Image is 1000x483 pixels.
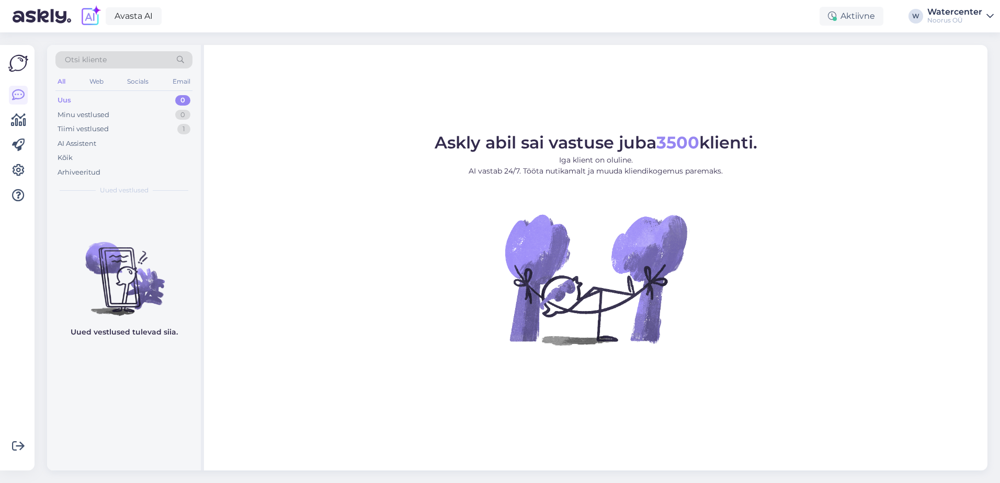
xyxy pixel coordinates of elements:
[58,153,73,163] div: Kõik
[79,5,101,27] img: explore-ai
[175,110,190,120] div: 0
[502,185,690,373] img: No Chat active
[927,8,982,16] div: Watercenter
[58,167,100,178] div: Arhiveeritud
[65,54,107,65] span: Otsi kliente
[435,132,757,153] span: Askly abil sai vastuse juba klienti.
[908,9,923,24] div: W
[58,139,96,149] div: AI Assistent
[58,110,109,120] div: Minu vestlused
[171,75,192,88] div: Email
[47,223,201,317] img: No chats
[175,95,190,106] div: 0
[55,75,67,88] div: All
[8,53,28,73] img: Askly Logo
[927,8,994,25] a: WatercenterNoorus OÜ
[87,75,106,88] div: Web
[177,124,190,134] div: 1
[71,327,178,338] p: Uued vestlused tulevad siia.
[927,16,982,25] div: Noorus OÜ
[656,132,699,153] b: 3500
[58,95,71,106] div: Uus
[125,75,151,88] div: Socials
[58,124,109,134] div: Tiimi vestlused
[820,7,883,26] div: Aktiivne
[100,186,149,195] span: Uued vestlused
[435,155,757,177] p: Iga klient on oluline. AI vastab 24/7. Tööta nutikamalt ja muuda kliendikogemus paremaks.
[106,7,162,25] a: Avasta AI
